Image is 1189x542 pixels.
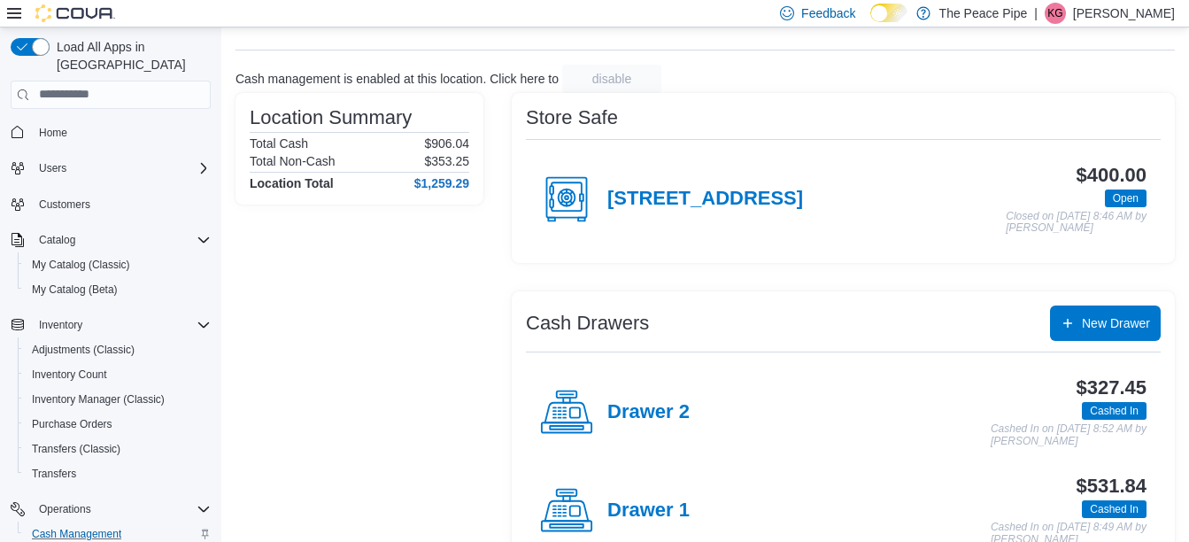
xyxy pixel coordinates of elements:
[32,122,74,143] a: Home
[801,4,855,22] span: Feedback
[32,442,120,456] span: Transfers (Classic)
[607,401,690,424] h4: Drawer 2
[870,4,907,22] input: Dark Mode
[18,337,218,362] button: Adjustments (Classic)
[25,254,211,275] span: My Catalog (Classic)
[1082,500,1147,518] span: Cashed In
[25,463,211,484] span: Transfers
[4,120,218,145] button: Home
[1082,402,1147,420] span: Cashed In
[32,158,73,179] button: Users
[870,22,871,23] span: Dark Mode
[39,197,90,212] span: Customers
[25,389,211,410] span: Inventory Manager (Classic)
[1073,3,1175,24] p: [PERSON_NAME]
[526,313,649,334] h3: Cash Drawers
[32,314,211,336] span: Inventory
[39,502,91,516] span: Operations
[39,318,82,332] span: Inventory
[25,438,127,460] a: Transfers (Classic)
[1077,476,1147,497] h3: $531.84
[25,463,83,484] a: Transfers
[25,364,114,385] a: Inventory Count
[18,461,218,486] button: Transfers
[32,499,98,520] button: Operations
[1050,306,1161,341] button: New Drawer
[1077,165,1147,186] h3: $400.00
[32,193,211,215] span: Customers
[32,283,118,297] span: My Catalog (Beta)
[4,156,218,181] button: Users
[1006,211,1147,235] p: Closed on [DATE] 8:46 AM by [PERSON_NAME]
[32,499,211,520] span: Operations
[32,158,211,179] span: Users
[18,437,218,461] button: Transfers (Classic)
[414,176,469,190] h4: $1,259.29
[39,161,66,175] span: Users
[32,229,211,251] span: Catalog
[25,279,211,300] span: My Catalog (Beta)
[25,364,211,385] span: Inventory Count
[32,467,76,481] span: Transfers
[32,527,121,541] span: Cash Management
[25,414,211,435] span: Purchase Orders
[250,176,334,190] h4: Location Total
[18,252,218,277] button: My Catalog (Classic)
[607,188,803,211] h4: [STREET_ADDRESS]
[32,258,130,272] span: My Catalog (Classic)
[1082,314,1150,332] span: New Drawer
[424,136,469,151] p: $906.04
[250,107,412,128] h3: Location Summary
[32,368,107,382] span: Inventory Count
[18,412,218,437] button: Purchase Orders
[1090,403,1139,419] span: Cashed In
[32,392,165,406] span: Inventory Manager (Classic)
[1047,3,1062,24] span: KG
[32,194,97,215] a: Customers
[4,313,218,337] button: Inventory
[250,154,336,168] h6: Total Non-Cash
[25,389,172,410] a: Inventory Manager (Classic)
[39,126,67,140] span: Home
[25,279,125,300] a: My Catalog (Beta)
[424,154,469,168] p: $353.25
[18,362,218,387] button: Inventory Count
[1045,3,1066,24] div: Katie Gordon
[18,387,218,412] button: Inventory Manager (Classic)
[250,136,308,151] h6: Total Cash
[1113,190,1139,206] span: Open
[25,438,211,460] span: Transfers (Classic)
[4,497,218,522] button: Operations
[1034,3,1038,24] p: |
[32,229,82,251] button: Catalog
[39,233,75,247] span: Catalog
[25,339,211,360] span: Adjustments (Classic)
[50,38,211,74] span: Load All Apps in [GEOGRAPHIC_DATA]
[592,70,631,88] span: disable
[18,277,218,302] button: My Catalog (Beta)
[32,121,211,143] span: Home
[1077,377,1147,399] h3: $327.45
[1105,190,1147,207] span: Open
[4,191,218,217] button: Customers
[235,72,559,86] p: Cash management is enabled at this location. Click here to
[939,3,1028,24] p: The Peace Pipe
[25,339,142,360] a: Adjustments (Classic)
[562,65,661,93] button: disable
[4,228,218,252] button: Catalog
[526,107,618,128] h3: Store Safe
[25,254,137,275] a: My Catalog (Classic)
[991,423,1147,447] p: Cashed In on [DATE] 8:52 AM by [PERSON_NAME]
[1090,501,1139,517] span: Cashed In
[35,4,115,22] img: Cova
[25,414,120,435] a: Purchase Orders
[32,417,112,431] span: Purchase Orders
[32,343,135,357] span: Adjustments (Classic)
[32,314,89,336] button: Inventory
[607,499,690,523] h4: Drawer 1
